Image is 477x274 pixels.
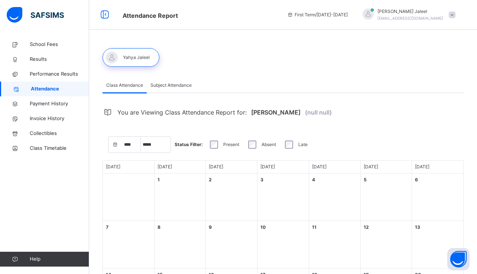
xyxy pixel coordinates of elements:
[309,221,361,268] div: Events for day 11
[175,141,203,148] span: Status Filter:
[309,161,361,174] div: Day of Week
[106,224,108,231] div: 7
[260,224,266,231] div: 10
[206,161,257,174] div: Day of Week
[260,176,263,183] div: 3
[361,174,412,221] div: Events for day 5
[209,176,212,183] div: 2
[123,12,178,19] span: Attendance Report
[31,85,89,93] span: Attendance
[251,104,301,121] span: [PERSON_NAME]
[155,161,206,174] div: Day of Week
[415,176,418,183] div: 6
[412,174,464,221] div: Events for day 6
[257,221,309,268] div: Events for day 10
[155,174,206,221] div: Events for day 1
[287,11,348,18] span: session/term information
[150,82,192,89] span: Subject Attendance
[158,224,160,231] div: 8
[30,41,89,48] span: School Fees
[415,224,420,231] div: 13
[206,174,257,221] div: Events for day 2
[312,176,315,183] div: 4
[312,224,317,231] div: 11
[361,161,412,174] div: Day of Week
[30,70,89,78] span: Performance Results
[377,8,443,15] span: [PERSON_NAME] Jaleel
[30,255,89,263] span: Help
[30,100,89,108] span: Payment History
[30,145,89,152] span: Class Timetable
[377,16,443,20] span: [EMAIL_ADDRESS][DOMAIN_NAME]
[30,56,89,63] span: Results
[103,161,155,174] div: Day of Week
[364,224,369,231] div: 12
[257,161,309,174] div: Day of Week
[7,7,64,23] img: safsims
[117,104,247,121] span: You are Viewing Class Attendance Report for:
[298,141,308,148] label: Late
[106,82,143,89] span: Class Attendance
[30,130,89,137] span: Collectibles
[262,141,276,148] label: Absent
[158,176,160,183] div: 1
[412,161,464,174] div: Day of Week
[305,104,332,121] span: (null null)
[206,221,257,268] div: Events for day 9
[103,174,155,221] div: Empty Day
[355,8,459,22] div: SaifJaleel
[364,176,367,183] div: 5
[412,221,464,268] div: Events for day 13
[209,224,212,231] div: 9
[361,221,412,268] div: Events for day 12
[103,221,155,268] div: Events for day 7
[30,115,89,122] span: Invoice History
[447,248,470,270] button: Open asap
[155,221,206,268] div: Events for day 8
[309,174,361,221] div: Events for day 4
[223,141,239,148] label: Present
[257,174,309,221] div: Events for day 3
